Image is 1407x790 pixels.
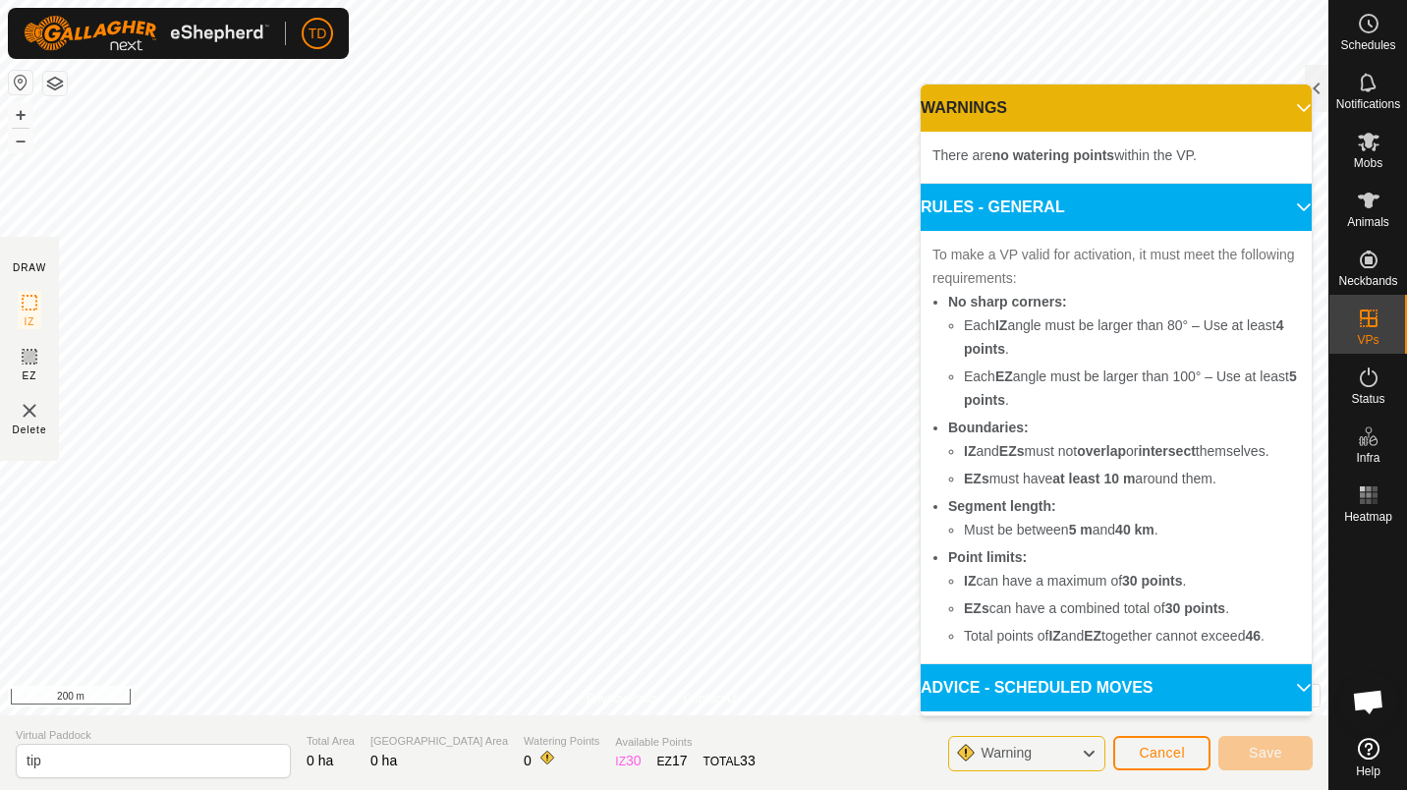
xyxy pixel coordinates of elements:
[948,549,1027,565] b: Point limits:
[1138,443,1195,459] b: intersect
[921,196,1065,219] span: RULES - GENERAL
[964,467,1300,490] li: must have around them.
[964,317,1284,357] b: 4 points
[921,96,1007,120] span: WARNINGS
[1115,522,1154,537] b: 40 km
[1347,216,1389,228] span: Animals
[1165,600,1225,616] b: 30 points
[1344,511,1392,523] span: Heatmap
[964,365,1300,412] li: Each angle must be larger than 100° – Use at least .
[948,294,1067,310] b: No sharp corners:
[9,71,32,94] button: Reset Map
[964,569,1300,592] li: can have a maximum of .
[1329,730,1407,785] a: Help
[921,85,1312,132] p-accordion-header: WARNINGS
[921,184,1312,231] p-accordion-header: RULES - GENERAL
[1069,522,1093,537] b: 5 m
[1084,628,1101,644] b: EZ
[964,596,1300,620] li: can have a combined total of .
[964,313,1300,361] li: Each angle must be larger than 80° – Use at least .
[524,753,532,768] span: 0
[948,498,1056,514] b: Segment length:
[1339,672,1398,731] a: Open chat
[995,368,1013,384] b: EZ
[9,103,32,127] button: +
[921,664,1312,711] p-accordion-header: ADVICE - SCHEDULED MOVES
[657,751,688,771] div: EZ
[615,734,755,751] span: Available Points
[1048,628,1060,644] b: IZ
[1249,745,1282,761] span: Save
[921,231,1312,663] p-accordion-content: RULES - GENERAL
[1122,573,1182,589] b: 30 points
[1218,736,1313,770] button: Save
[964,368,1297,408] b: 5 points
[13,423,47,437] span: Delete
[370,753,397,768] span: 0 ha
[1357,334,1379,346] span: VPs
[307,733,355,750] span: Total Area
[672,753,688,768] span: 17
[309,24,327,44] span: TD
[964,573,976,589] b: IZ
[1139,745,1185,761] span: Cancel
[932,247,1295,286] span: To make a VP valid for activation, it must meet the following requirements:
[43,72,67,95] button: Map Layers
[921,132,1312,183] p-accordion-content: WARNINGS
[981,745,1032,761] span: Warning
[684,690,742,707] a: Contact Us
[16,727,291,744] span: Virtual Paddock
[626,753,642,768] span: 30
[964,471,989,486] b: EZs
[18,399,41,423] img: VP
[23,368,37,383] span: EZ
[1356,765,1380,777] span: Help
[1340,39,1395,51] span: Schedules
[703,751,756,771] div: TOTAL
[921,676,1153,700] span: ADVICE - SCHEDULED MOVES
[1356,452,1379,464] span: Infra
[370,733,508,750] span: [GEOGRAPHIC_DATA] Area
[964,439,1300,463] li: and must not or themselves.
[999,443,1025,459] b: EZs
[1052,471,1135,486] b: at least 10 m
[964,600,989,616] b: EZs
[964,443,976,459] b: IZ
[1077,443,1126,459] b: overlap
[948,420,1029,435] b: Boundaries:
[615,751,641,771] div: IZ
[1338,275,1397,287] span: Neckbands
[524,733,599,750] span: Watering Points
[587,690,660,707] a: Privacy Policy
[307,753,333,768] span: 0 ha
[1354,157,1382,169] span: Mobs
[740,753,756,768] span: 33
[1351,393,1384,405] span: Status
[9,129,32,152] button: –
[992,147,1114,163] b: no watering points
[932,147,1197,163] span: There are within the VP.
[1113,736,1210,770] button: Cancel
[1245,628,1261,644] b: 46
[24,16,269,51] img: Gallagher Logo
[964,518,1300,541] li: Must be between and .
[964,624,1300,648] li: Total points of and together cannot exceed .
[995,317,1007,333] b: IZ
[1336,98,1400,110] span: Notifications
[25,314,35,329] span: IZ
[13,260,46,275] div: DRAW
